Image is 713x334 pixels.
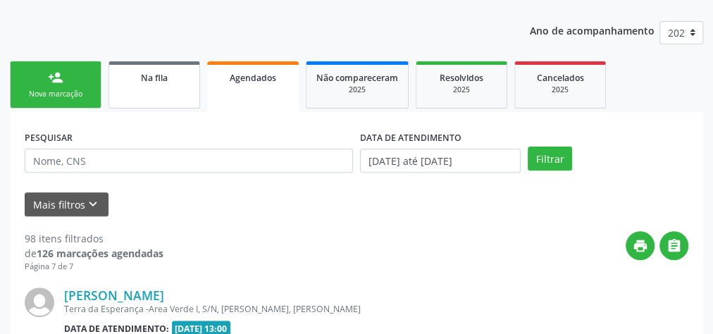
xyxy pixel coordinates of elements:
div: 2025 [525,85,595,95]
input: Nome, CNS [25,149,353,173]
div: Nova marcação [20,89,91,99]
span: Não compareceram [316,72,398,84]
button: Mais filtroskeyboard_arrow_down [25,192,108,217]
span: Resolvidos [440,72,483,84]
span: Na fila [141,72,168,84]
div: 98 itens filtrados [25,231,163,246]
button: print [626,231,655,260]
i: keyboard_arrow_down [85,197,101,212]
strong: 126 marcações agendadas [37,247,163,260]
label: DATA DE ATENDIMENTO [360,127,461,149]
div: person_add [48,70,63,85]
span: Cancelados [537,72,584,84]
div: Terra da Esperança -Area Verde I, S/N, [PERSON_NAME], [PERSON_NAME] [64,303,477,315]
div: 2025 [316,85,398,95]
a: [PERSON_NAME] [64,287,164,303]
i:  [666,238,682,254]
img: img [25,287,54,317]
button: Filtrar [528,147,572,171]
label: PESQUISAR [25,127,73,149]
i: print [633,238,648,254]
div: Página 7 de 7 [25,261,163,273]
div: 2025 [426,85,497,95]
div: de [25,246,163,261]
p: Ano de acompanhamento [530,21,655,39]
button:  [659,231,688,260]
span: Agendados [230,72,276,84]
input: Selecione um intervalo [360,149,521,173]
